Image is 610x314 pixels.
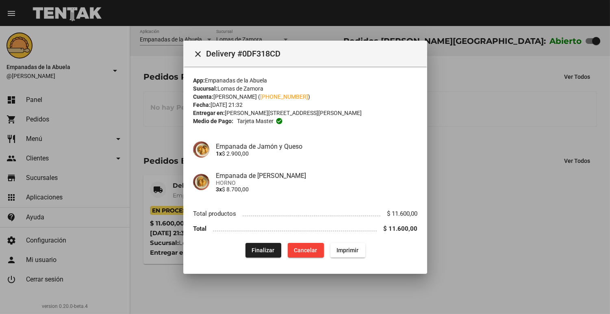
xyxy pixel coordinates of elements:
[193,85,217,92] strong: Sucursal:
[193,141,209,158] img: 72c15bfb-ac41-4ae4-a4f2-82349035ab42.jpg
[216,171,417,179] h4: Empanada de [PERSON_NAME]
[260,93,308,100] a: [PHONE_NUMBER]
[216,186,222,192] b: 3x
[216,186,417,192] p: $ 8.700,00
[237,117,273,125] span: Tarjeta master
[193,101,417,109] div: [DATE] 21:32
[287,243,323,257] button: Cancelar
[193,110,225,116] strong: Entregar en:
[294,247,317,253] span: Cancelar
[193,49,203,59] mat-icon: Cerrar
[275,117,282,125] mat-icon: check_circle
[216,150,222,156] b: 1x
[206,47,421,60] span: Delivery #0DF318CD
[245,243,281,257] button: Finalizar
[252,247,274,253] span: Finalizar
[336,247,358,253] span: Imprimir
[193,93,417,101] div: [PERSON_NAME] ( )
[193,117,233,125] strong: Medio de Pago:
[193,76,417,84] div: Empanadas de la Abuela
[193,102,211,108] strong: Fecha:
[193,84,417,93] div: Lomas de Zamora
[216,142,417,150] h4: Empanada de Jamón y Queso
[190,45,206,62] button: Cerrar
[216,150,417,156] p: $ 2.900,00
[193,93,213,100] strong: Cuenta:
[330,243,365,257] button: Imprimir
[193,174,209,190] img: f753fea7-0f09-41b3-9a9e-ddb84fc3b359.jpg
[193,206,417,221] li: Total productos $ 11.600,00
[193,77,205,84] strong: App:
[193,109,417,117] div: [PERSON_NAME][STREET_ADDRESS][PERSON_NAME]
[193,221,417,236] li: Total $ 11.600,00
[216,179,417,186] span: HORNO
